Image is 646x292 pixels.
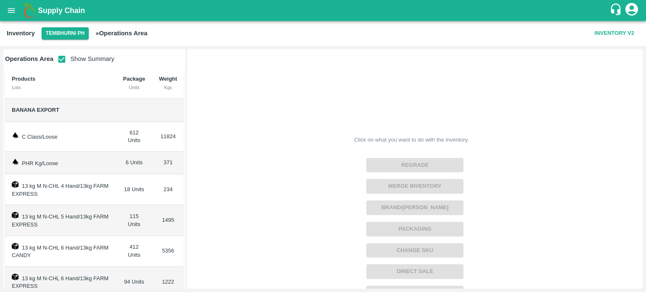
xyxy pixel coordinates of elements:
b: Inventory [7,30,35,37]
div: customer-support [609,3,624,18]
td: C Class/Loose [5,122,116,152]
td: PHR Kg/Loose [5,152,116,175]
td: 18 Units [116,174,152,205]
img: box [12,274,19,280]
td: 371 [152,152,184,175]
td: 412 Units [116,236,152,267]
td: 6 Units [116,152,152,175]
td: 13 kg M N-CHL 5 Hand/13kg FARM EXPRESS [5,205,116,236]
img: logo [21,2,38,19]
button: Inventory V2 [591,26,638,41]
div: Click on what you want to do with the inventory. [354,136,469,144]
img: box [12,212,19,218]
td: 13 kg M N-CHL 6 Hand/13kg FARM CANDY [5,236,116,267]
span: Banana Export [12,107,59,113]
b: Products [12,76,35,82]
img: box [12,243,19,250]
span: Show Summary [53,55,114,62]
b: Operations Area [5,55,53,62]
td: 13 kg M N-CHL 4 Hand/13kg FARM EXPRESS [5,174,116,205]
td: 11824 [152,122,184,152]
button: open drawer [2,1,21,20]
div: Units [123,84,146,91]
td: 612 Units [116,122,152,152]
img: weight [12,132,19,139]
div: account of current user [624,2,639,19]
a: Supply Chain [38,5,609,16]
button: Select DC [42,27,89,39]
td: 5356 [152,236,184,267]
td: 115 Units [116,205,152,236]
b: » Operations Area [95,30,147,37]
b: Weight [159,76,177,82]
b: Package [123,76,146,82]
div: Kgs [159,84,177,91]
div: Lots [12,84,109,91]
b: Supply Chain [38,6,85,15]
td: 1495 [152,205,184,236]
img: weight [12,158,19,165]
img: box [12,181,19,188]
td: 234 [152,174,184,205]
